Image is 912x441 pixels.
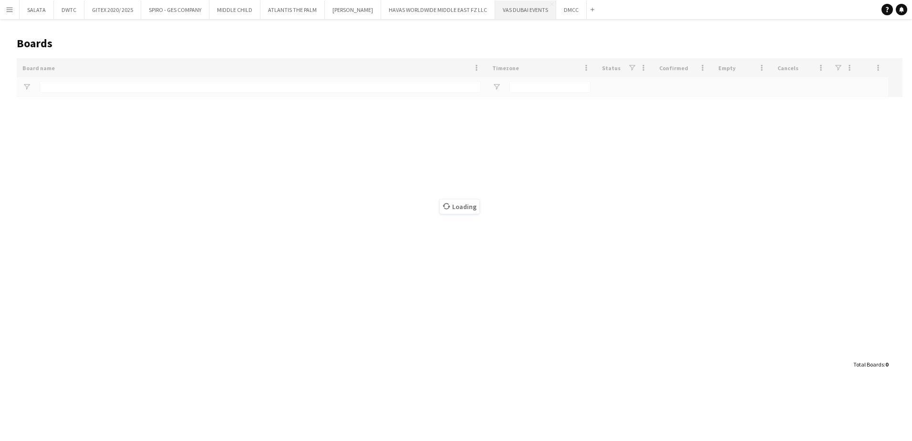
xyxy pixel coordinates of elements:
[54,0,84,19] button: DWTC
[853,361,884,368] span: Total Boards
[84,0,141,19] button: GITEX 2020/ 2025
[260,0,325,19] button: ATLANTIS THE PALM
[20,0,54,19] button: SALATA
[885,361,888,368] span: 0
[325,0,381,19] button: [PERSON_NAME]
[17,36,902,51] h1: Boards
[495,0,556,19] button: VAS DUBAI EVENTS
[381,0,495,19] button: HAVAS WORLDWIDE MIDDLE EAST FZ LLC
[440,199,479,214] span: Loading
[209,0,260,19] button: MIDDLE CHILD
[853,355,888,374] div: :
[556,0,587,19] button: DMCC
[141,0,209,19] button: SPIRO - GES COMPANY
